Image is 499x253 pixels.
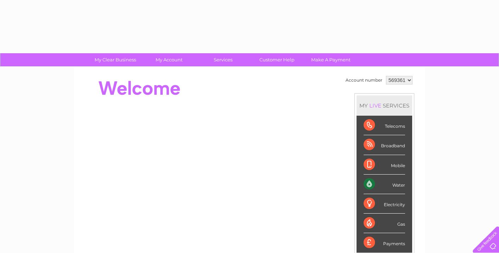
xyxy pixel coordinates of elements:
div: Mobile [364,155,405,175]
div: Gas [364,214,405,233]
div: MY SERVICES [357,95,412,116]
div: Electricity [364,194,405,214]
a: Make A Payment [302,53,360,66]
a: Customer Help [248,53,306,66]
div: Payments [364,233,405,252]
a: My Account [140,53,198,66]
div: Telecoms [364,116,405,135]
a: My Clear Business [86,53,145,66]
td: Account number [344,74,384,86]
a: Services [194,53,252,66]
div: Water [364,175,405,194]
div: LIVE [368,102,383,109]
div: Broadband [364,135,405,155]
